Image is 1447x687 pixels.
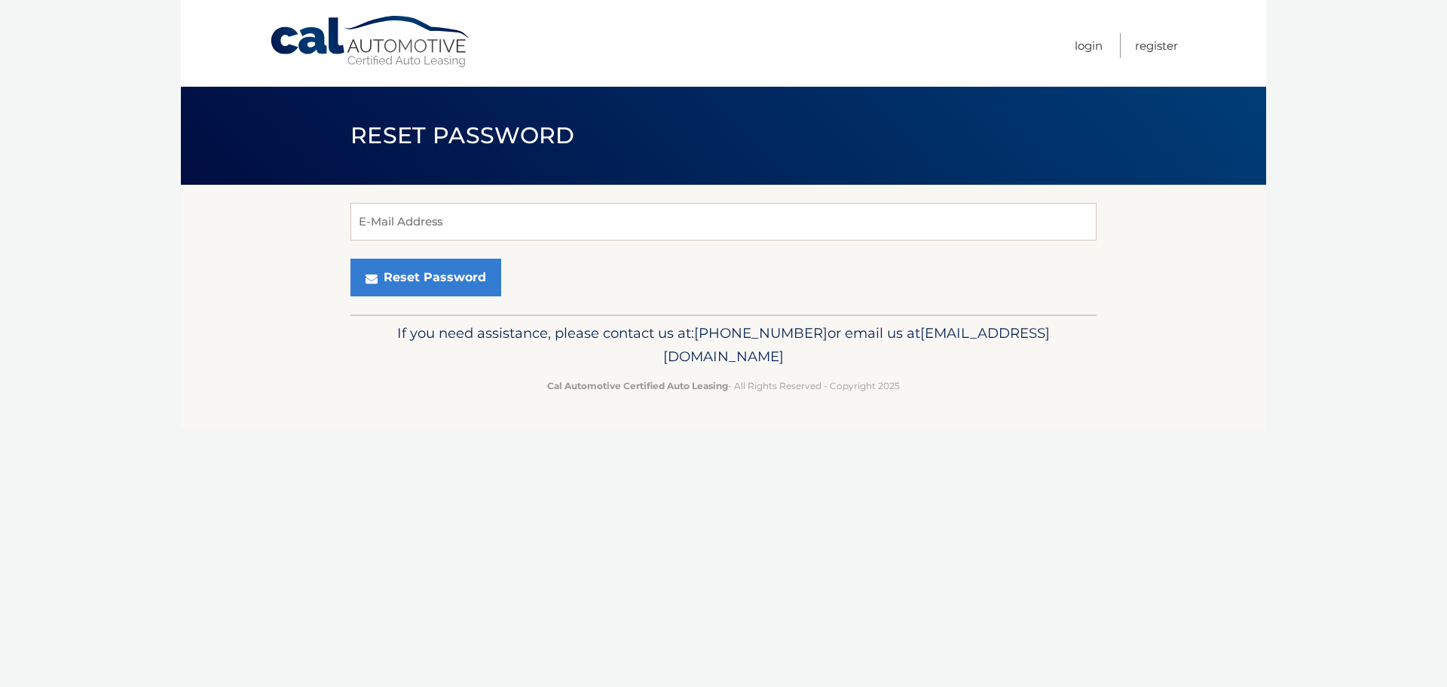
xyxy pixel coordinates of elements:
span: [PHONE_NUMBER] [694,324,828,342]
input: E-Mail Address [350,203,1097,241]
span: Reset Password [350,121,574,149]
p: If you need assistance, please contact us at: or email us at [360,321,1087,370]
button: Reset Password [350,259,501,296]
a: Login [1075,33,1103,58]
a: Register [1135,33,1178,58]
strong: Cal Automotive Certified Auto Leasing [547,380,728,391]
p: - All Rights Reserved - Copyright 2025 [360,378,1087,394]
a: Cal Automotive [269,15,473,69]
